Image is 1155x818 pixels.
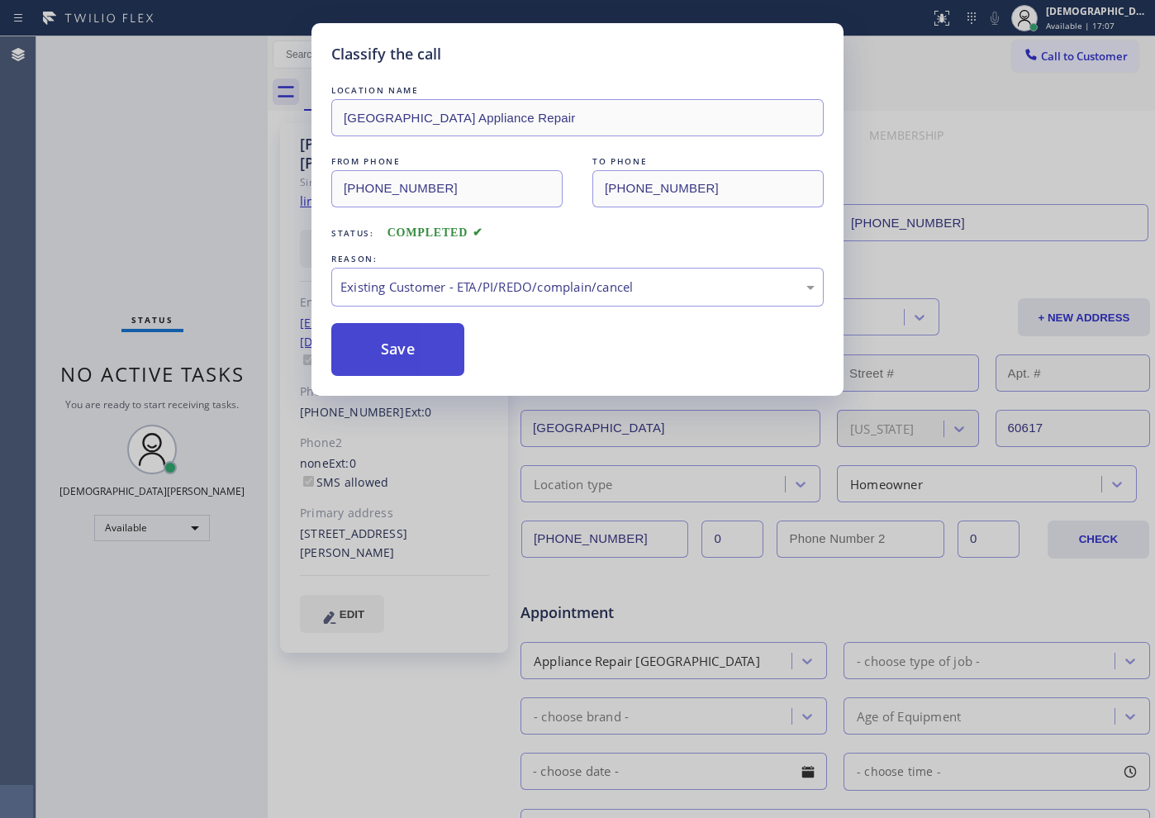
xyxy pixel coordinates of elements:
h5: Classify the call [331,43,441,65]
div: TO PHONE [592,153,824,170]
div: REASON: [331,250,824,268]
div: LOCATION NAME [331,82,824,99]
div: FROM PHONE [331,153,563,170]
span: Status: [331,227,374,239]
input: To phone [592,170,824,207]
span: COMPLETED [387,226,483,239]
button: Save [331,323,464,376]
div: Existing Customer - ETA/PI/REDO/complain/cancel [340,278,815,297]
input: From phone [331,170,563,207]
